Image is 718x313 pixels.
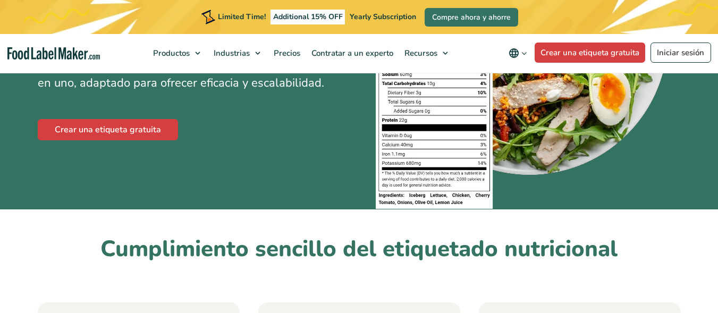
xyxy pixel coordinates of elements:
[501,43,535,64] button: Change language
[350,12,416,22] span: Yearly Subscription
[651,43,711,63] a: Iniciar sesión
[308,48,394,58] span: Contratar a un experto
[38,235,681,264] h2: Cumplimiento sencillo del etiquetado nutricional
[208,34,266,72] a: Industrias
[38,119,178,140] a: Crear una etiqueta gratuita
[271,48,301,58] span: Precios
[150,48,191,58] span: Productos
[306,34,396,72] a: Contratar a un experto
[425,8,518,27] a: Compre ahora y ahorre
[535,43,646,63] a: Crear una etiqueta gratuita
[218,12,266,22] span: Limited Time!
[399,34,453,72] a: Recursos
[148,34,206,72] a: Productos
[401,48,438,58] span: Recursos
[7,47,100,60] a: Food Label Maker homepage
[271,10,345,24] span: Additional 15% OFF
[268,34,303,72] a: Precios
[210,48,251,58] span: Industrias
